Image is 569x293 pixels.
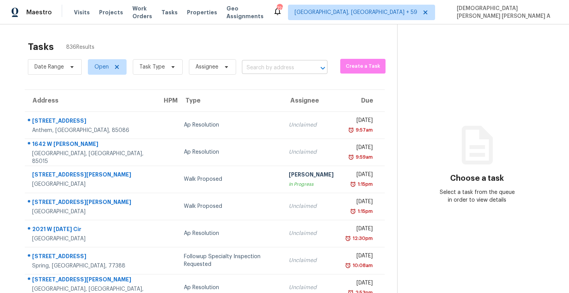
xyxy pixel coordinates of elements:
div: [DATE] [346,279,373,289]
th: HPM [156,90,178,111]
div: [DATE] [346,198,373,207]
div: [PERSON_NAME] [289,171,334,180]
th: Address [25,90,156,111]
div: Ap Resolution [184,284,276,291]
div: [DATE] [346,171,373,180]
button: Create a Task [340,59,386,74]
img: Overdue Alarm Icon [345,235,351,242]
div: Ap Resolution [184,230,276,237]
div: [GEOGRAPHIC_DATA] [32,208,150,216]
span: Geo Assignments [226,5,264,20]
div: [STREET_ADDRESS][PERSON_NAME] [32,171,150,180]
span: Visits [74,9,90,16]
th: Assignee [283,90,340,111]
div: [DATE] [346,144,373,153]
div: Followup Specialty Inspection Requested [184,253,276,268]
span: 836 Results [66,43,94,51]
span: Create a Task [344,62,382,71]
div: Unclaimed [289,230,334,237]
div: 720 [277,5,282,12]
span: Task Type [139,63,165,71]
div: 9:57am [354,126,373,134]
img: Overdue Alarm Icon [350,207,356,215]
h3: Choose a task [450,175,504,182]
input: Search by address [242,62,306,74]
div: Ap Resolution [184,121,276,129]
div: 10:08am [351,262,373,269]
th: Type [178,90,282,111]
div: 2021 W [DATE] Cir [32,225,150,235]
div: Select a task from the queue in order to view details [437,188,517,204]
div: [STREET_ADDRESS] [32,117,150,127]
div: [GEOGRAPHIC_DATA] [32,235,150,243]
span: Open [94,63,109,71]
span: Maestro [26,9,52,16]
div: Unclaimed [289,257,334,264]
span: Assignee [195,63,218,71]
div: 1642 W [PERSON_NAME] [32,140,150,150]
img: Overdue Alarm Icon [350,180,356,188]
span: Projects [99,9,123,16]
div: Walk Proposed [184,175,276,183]
img: Overdue Alarm Icon [345,262,351,269]
h2: Tasks [28,43,54,51]
div: Walk Proposed [184,202,276,210]
div: 1:15pm [356,207,373,215]
div: In Progress [289,180,334,188]
div: Unclaimed [289,121,334,129]
span: [DEMOGRAPHIC_DATA][PERSON_NAME] [PERSON_NAME] A [454,5,557,20]
div: [STREET_ADDRESS][PERSON_NAME] [32,276,150,285]
div: 12:30pm [351,235,373,242]
div: 9:59am [354,153,373,161]
button: Open [317,63,328,74]
span: Properties [187,9,217,16]
img: Overdue Alarm Icon [348,126,354,134]
div: Spring, [GEOGRAPHIC_DATA], 77388 [32,262,150,270]
div: Unclaimed [289,202,334,210]
div: Unclaimed [289,284,334,291]
div: [DATE] [346,252,373,262]
img: Overdue Alarm Icon [348,153,354,161]
div: Anthem, [GEOGRAPHIC_DATA], 85086 [32,127,150,134]
div: [STREET_ADDRESS] [32,252,150,262]
div: Unclaimed [289,148,334,156]
div: [STREET_ADDRESS][PERSON_NAME] [32,198,150,208]
div: [DATE] [346,225,373,235]
div: [GEOGRAPHIC_DATA] [32,180,150,188]
div: 1:15pm [356,180,373,188]
th: Due [340,90,385,111]
span: Work Orders [132,5,152,20]
div: [GEOGRAPHIC_DATA], [GEOGRAPHIC_DATA], 85015 [32,150,150,165]
div: [DATE] [346,117,373,126]
span: Date Range [34,63,64,71]
span: Tasks [161,10,178,15]
span: [GEOGRAPHIC_DATA], [GEOGRAPHIC_DATA] + 59 [295,9,417,16]
div: Ap Resolution [184,148,276,156]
